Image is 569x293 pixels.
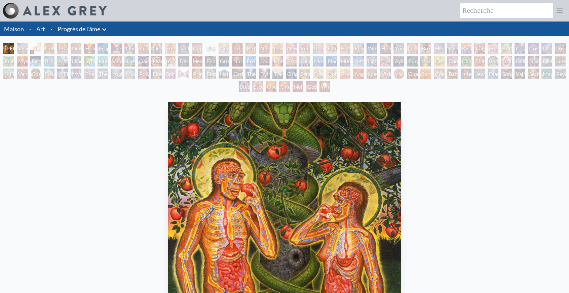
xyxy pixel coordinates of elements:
div: Spirit Animates the Flesh [165,69,176,79]
div: Dalai Lama [44,69,54,79]
font: Progrès de l'âme [58,25,100,33]
div: Jewel Being [474,69,485,79]
div: Vajra Guru [17,69,28,79]
div: Hands that See [178,69,189,79]
div: Tree & Person [124,56,135,67]
div: Headache [192,56,202,67]
a: Maison [4,25,24,33]
div: Cosmic Lovers [541,43,552,54]
div: Breathing [420,43,431,54]
div: Eco-Atlas [245,56,256,67]
div: Vision Crystal [380,69,391,79]
div: Song of Vajra Being [501,69,512,79]
div: Glimpsing the Empyrean [299,56,310,67]
div: New Family [286,43,297,54]
div: Cosmic [DEMOGRAPHIC_DATA] [30,69,41,79]
div: Oversoul [266,81,276,92]
div: Nursing [259,43,270,54]
div: Collective Vision [515,56,525,67]
div: Lightweaver [447,43,458,54]
div: Lightworker [367,56,377,67]
div: Third Eye Tears of Joy [474,56,485,67]
div: Vision Crystal Tondo [393,69,404,79]
div: Embracing [165,43,176,54]
div: Journey of the Wounded Healer [259,56,270,67]
div: Kissing [138,43,149,54]
div: Wonder [367,43,377,54]
div: Eclipse [98,43,108,54]
div: Vajra Horse [111,56,122,67]
div: Contemplation [44,43,54,54]
a: Art [36,24,45,34]
div: Zena Lotus [299,43,310,54]
div: Planetary Prayers [326,56,337,67]
div: Angel Skin [353,69,364,79]
div: Humming Bird [98,56,108,67]
div: Human Geometry [340,56,350,67]
div: Reading [353,43,364,54]
div: Gaia [138,56,149,67]
div: Holy Family [380,43,391,54]
div: Vajra Being [515,69,525,79]
div: Love Circuit [272,43,283,54]
div: Despair [178,56,189,67]
div: Tantra [178,43,189,54]
div: Newborn [219,43,229,54]
div: New Man New Woman [71,43,81,54]
div: Yogi & the Möbius Sphere [111,69,122,79]
div: Fear [151,56,162,67]
div: The Seer [84,69,95,79]
div: Psychomicrograph of a Fractal Paisley Cherub Feather Tip [340,69,350,79]
div: The Kiss [111,43,122,54]
div: Kiss of the [MEDICAL_DATA] [461,43,471,54]
div: Emerald Grail [3,56,14,67]
div: Liberation Through Seeing [555,56,566,67]
div: Prostration [286,56,297,67]
div: Deities & Demons Drinking from the Milky Pool [541,56,552,67]
div: Body, Mind, Spirit [30,43,41,54]
a: Progrès de l'âme [58,24,100,34]
div: [PERSON_NAME] [57,69,68,79]
div: Steeplehead 2 [252,81,263,92]
font: · [29,25,31,33]
font: Art [36,25,45,33]
div: Cannabis Mudra [434,56,445,67]
div: Peyote Being [555,69,566,79]
div: DMT - The Spirit Molecule [501,56,512,67]
div: [US_STATE] Song [44,56,54,67]
div: Godself [306,81,317,92]
div: Bardo Being [447,69,458,79]
div: Copulating [192,43,202,54]
div: Cosmic Artist [528,43,539,54]
div: Pregnancy [232,43,243,54]
div: Aperture [474,43,485,54]
div: Visionary Origin of Language [17,43,28,54]
div: Interbeing [461,69,471,79]
div: Nature of Mind [219,69,229,79]
div: Vision Tree [420,56,431,67]
div: One Taste [124,43,135,54]
div: Metamorphosis [57,56,68,67]
div: Body/Mind as a Vibratory Field of Energy [488,56,498,67]
div: Earth Energies [30,56,41,67]
div: Spectral Lotus [367,69,377,79]
div: Mayan Being [541,69,552,79]
div: Laughing Man [407,43,418,54]
div: Cosmic Creativity [515,43,525,54]
div: Seraphic Transport Docking on the Third Eye [299,69,310,79]
div: Power to the Peaceful [138,69,149,79]
div: Original Face [286,69,297,79]
div: Dying [259,69,270,79]
div: Diamond Being [488,69,498,79]
div: Empowerment [488,43,498,54]
div: Steeplehead 1 [239,81,250,92]
div: Monochord [313,56,324,67]
div: Caring [232,69,243,79]
div: Young & Old [393,43,404,54]
div: Theologue [98,69,108,79]
div: Holy Fire [272,56,283,67]
div: Birth [245,43,256,54]
div: Family [326,43,337,54]
div: Healing [434,43,445,54]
